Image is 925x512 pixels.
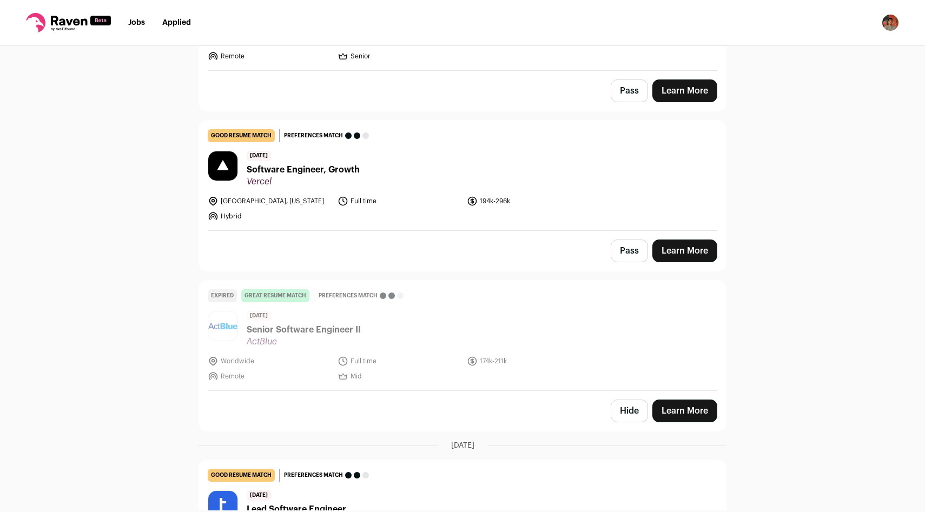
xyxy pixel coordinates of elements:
[247,311,271,321] span: [DATE]
[611,400,648,422] button: Hide
[338,196,461,207] li: Full time
[882,14,899,31] img: 1438337-medium_jpg
[208,323,237,329] img: 6bb1de370709df36804e150ca58292490b10af6ca56fa9ea3d7f4b8aac6f9efe.jpg
[284,470,343,481] span: Preferences match
[338,371,461,382] li: Mid
[247,151,271,161] span: [DATE]
[247,323,361,336] span: Senior Software Engineer II
[247,176,360,187] span: Vercel
[611,79,648,102] button: Pass
[652,400,717,422] a: Learn More
[247,163,360,176] span: Software Engineer, Growth
[208,469,275,482] div: good resume match
[247,336,361,347] span: ActBlue
[199,281,726,390] a: Expired great resume match Preferences match [DATE] Senior Software Engineer II ActBlue Worldwide...
[208,51,331,62] li: Remote
[338,356,461,367] li: Full time
[652,240,717,262] a: Learn More
[284,130,343,141] span: Preferences match
[451,440,474,451] span: [DATE]
[208,196,331,207] li: [GEOGRAPHIC_DATA], [US_STATE]
[128,19,145,26] a: Jobs
[338,51,461,62] li: Senior
[208,129,275,142] div: good resume match
[247,490,271,501] span: [DATE]
[611,240,648,262] button: Pass
[208,356,331,367] li: Worldwide
[208,211,331,222] li: Hybrid
[199,121,726,230] a: good resume match Preferences match [DATE] Software Engineer, Growth Vercel [GEOGRAPHIC_DATA], [U...
[882,14,899,31] button: Open dropdown
[208,289,237,302] div: Expired
[467,196,590,207] li: 194k-296k
[467,356,590,367] li: 174k-211k
[319,290,378,301] span: Preferences match
[241,289,309,302] div: great resume match
[652,79,717,102] a: Learn More
[208,151,237,181] img: df0b3117a745217a1124dc682acd1745e583fea2f43f43a9747a75fd3e99fd3e.jpg
[208,371,331,382] li: Remote
[162,19,191,26] a: Applied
